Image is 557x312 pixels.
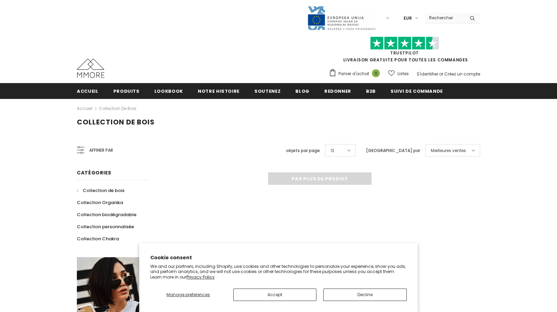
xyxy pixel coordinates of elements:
span: LIVRAISON GRATUITE POUR TOUTES LES COMMANDES [329,40,480,63]
span: Lookbook [154,88,183,94]
img: Faites confiance aux étoiles pilotes [370,37,439,50]
span: Notre histoire [198,88,240,94]
span: Collection Organika [77,199,123,206]
a: Redonner [324,83,351,99]
button: Accept [233,289,317,301]
a: Panier d'achat 0 [329,69,383,79]
span: Panier d'achat [338,70,369,77]
a: TrustPilot [390,50,419,56]
a: Collection Organika [77,197,123,209]
a: Collection de bois [99,105,136,111]
span: Suivi de commande [391,88,443,94]
a: Blog [295,83,310,99]
span: or [439,71,443,77]
a: B2B [366,83,376,99]
a: Lookbook [154,83,183,99]
span: Redonner [324,88,351,94]
p: We and our partners, including Shopify, use cookies and other technologies to personalize your ex... [150,264,407,280]
a: Notre histoire [198,83,240,99]
span: 12 [331,147,334,154]
span: soutenez [254,88,281,94]
a: Privacy Policy [186,274,215,280]
span: Affiner par [89,147,113,154]
a: Accueil [77,83,99,99]
h2: Cookie consent [150,254,407,261]
span: Accueil [77,88,99,94]
a: soutenez [254,83,281,99]
span: Manage preferences [166,292,210,298]
a: Suivi de commande [391,83,443,99]
a: Collection Chakra [77,233,119,245]
span: Listes [397,70,409,77]
span: Collection Chakra [77,235,119,242]
a: Listes [388,68,409,80]
img: Javni Razpis [307,6,376,31]
span: Meilleures ventes [431,147,466,154]
a: Créez un compte [444,71,480,77]
span: B2B [366,88,376,94]
span: Collection de bois [83,187,124,194]
button: Manage preferences [150,289,226,301]
button: Decline [323,289,407,301]
a: S'identifier [417,71,438,77]
label: [GEOGRAPHIC_DATA] par [366,147,420,154]
a: Javni Razpis [307,15,376,21]
a: Collection personnalisée [77,221,134,233]
span: 0 [372,69,380,77]
a: Produits [113,83,140,99]
span: Produits [113,88,140,94]
a: Collection de bois [77,184,124,197]
a: Collection biodégradable [77,209,136,221]
input: Search Site [425,13,465,23]
span: Blog [295,88,310,94]
label: objets par page [286,147,320,154]
img: Cas MMORE [77,59,104,78]
a: Accueil [77,104,92,113]
span: EUR [404,15,412,22]
span: Catégories [77,169,111,176]
span: Collection biodégradable [77,211,136,218]
span: Collection de bois [77,117,155,127]
span: Collection personnalisée [77,223,134,230]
